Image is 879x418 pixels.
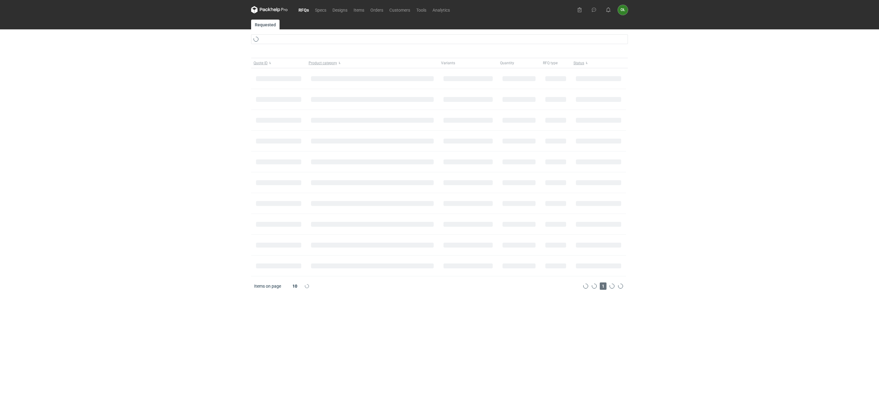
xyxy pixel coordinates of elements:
[350,6,367,13] a: Items
[600,282,606,290] span: 1
[429,6,453,13] a: Analytics
[571,58,626,68] button: Status
[386,6,413,13] a: Customers
[309,61,337,65] span: Product category
[618,5,628,15] button: OŁ
[251,58,306,68] button: Quote ID
[254,61,268,65] span: Quote ID
[285,282,305,290] div: 10
[413,6,429,13] a: Tools
[500,61,514,65] span: Quantity
[251,6,288,13] svg: Packhelp Pro
[543,61,558,65] span: RFQ type
[573,61,584,65] span: Status
[441,61,455,65] span: Variants
[312,6,329,13] a: Specs
[251,20,280,29] a: Requested
[367,6,386,13] a: Orders
[254,283,281,289] span: Items on page
[295,6,312,13] a: RFQs
[306,58,439,68] button: Product category
[618,5,628,15] div: Olga Łopatowicz
[329,6,350,13] a: Designs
